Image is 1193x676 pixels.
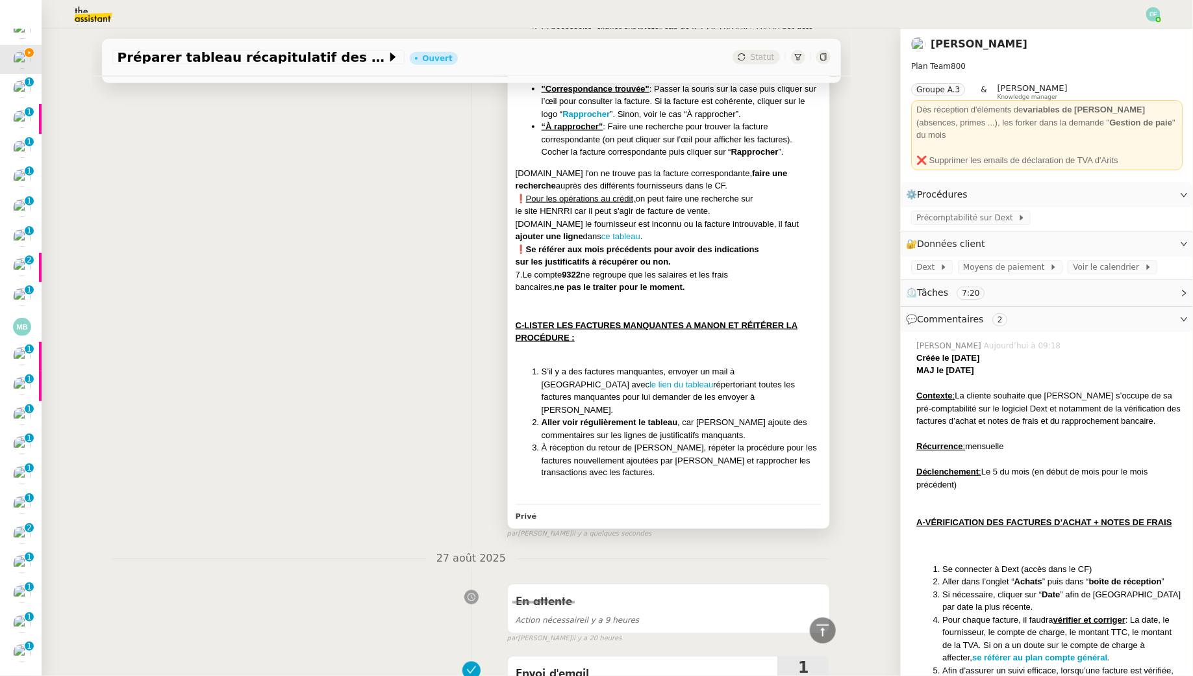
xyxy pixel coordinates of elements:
div: ❗ [516,243,822,256]
div: Dès réception d'éléments de (absences, primes ...), les forker dans la demande " " du mois [916,103,1177,142]
p: 1 [27,285,32,297]
strong: Achats [1014,577,1042,586]
span: 800 [951,62,966,71]
u: : [963,441,966,451]
div: auprès des différents fournisseurs dans le CF. [516,179,822,192]
strong: ajouter une ligne [516,231,583,241]
strong: 9322 [562,270,581,279]
span: Précomptabilité sur Dext [916,211,1018,224]
p: 1 [27,344,32,356]
p: 1 [27,434,32,445]
span: Statut [751,53,775,62]
span: il y a 9 heures [516,616,640,625]
img: users%2FfjlNmCTkLiVoA3HQjY3GA5JXGxb2%2Favatar%2Fstarofservice_97480retdsc0392.png [13,80,31,98]
u: : [979,467,981,476]
img: users%2FSg6jQljroSUGpSfKFUOPmUmNaZ23%2Favatar%2FUntitled.png [13,229,31,247]
nz-badge-sup: 1 [25,552,34,562]
img: users%2FQNmrJKjvCnhZ9wRJPnUNc9lj8eE3%2Favatar%2F5ca36b56-0364-45de-a850-26ae83da85f1 [911,37,925,51]
span: Préparer tableau récapitulatif des paiements Paypal [118,51,386,64]
p: 1 [27,582,32,594]
b: Privé [516,513,536,521]
p: 1 [27,107,32,119]
nz-badge-sup: 1 [25,642,34,651]
nz-badge-sup: 2 [25,255,34,265]
li: Si nécessaire, cliquer sur “ ” afin de [GEOGRAPHIC_DATA] par date la plus récente. [942,588,1183,614]
nz-badge-sup: 1 [25,285,34,294]
img: users%2FSg6jQljroSUGpSfKFUOPmUmNaZ23%2Favatar%2FUntitled.png [13,436,31,454]
span: Données client [917,239,985,249]
nz-badge-sup: 1 [25,493,34,502]
u: : [953,391,955,400]
nz-badge-sup: 1 [25,404,34,413]
strong: boîte de réception [1088,577,1161,586]
span: 27 août 2025 [426,550,516,567]
span: ⚙️ [906,187,973,202]
em: . [1107,653,1110,662]
div: mensuelle [916,440,1183,453]
small: [PERSON_NAME] [507,529,652,540]
img: users%2FfjlNmCTkLiVoA3HQjY3GA5JXGxb2%2Favatar%2Fstarofservice_97480retdsc0392.png [13,496,31,514]
span: Moyens de paiement [963,261,1049,274]
app-user-label: Knowledge manager [998,83,1068,100]
li: À réception du retour de [PERSON_NAME], répéter la procédure pour les factures nouvellement ajout... [542,441,822,480]
p: 2 [27,523,32,535]
div: [DOMAIN_NAME] le fournisseur est inconnu ou la facture introuvable, il faut [516,218,822,231]
img: users%2FhitvUqURzfdVsA8TDJwjiRfjLnH2%2Favatar%2Flogo-thermisure.png [13,169,31,187]
nz-badge-sup: 1 [25,196,34,205]
div: bancaires, [516,281,822,294]
span: En attente [516,597,572,608]
img: users%2FSg6jQljroSUGpSfKFUOPmUmNaZ23%2Favatar%2FUntitled.png [13,110,31,128]
img: users%2FME7CwGhkVpexbSaUxoFyX6OhGQk2%2Favatar%2Fe146a5d2-1708-490f-af4b-78e736222863 [13,347,31,365]
small: [PERSON_NAME] [507,634,622,645]
span: Voir le calendrier [1073,261,1144,274]
p: 1 [27,612,32,624]
strong: MAJ le [DATE] [916,365,974,375]
strong: Se référer aux mois précédents pour avoir des indications [526,244,759,254]
u: Déclenchement [916,467,979,476]
li: Aller dans l’onglet “ ” puis dans “ ” [942,575,1183,588]
strong: sur les justificatifs à récupérer ou non. [516,257,671,266]
span: Action nécessaire [516,616,584,625]
img: users%2Fx9OnqzEMlAUNG38rkK8jkyzjKjJ3%2Favatar%2F1516609952611.jpeg [13,526,31,544]
strong: Rapprocher [731,147,779,157]
img: users%2Fx9OnqzEMlAUNG38rkK8jkyzjKjJ3%2Favatar%2F1516609952611.jpeg [13,615,31,633]
div: Ouvert [423,55,453,62]
a: ce tableau [601,231,640,241]
span: 🔐 [906,237,990,252]
span: 1 [777,660,829,675]
strong: variables de [PERSON_NAME] [1023,105,1145,114]
span: Aujourd’hui à 09:18 [984,340,1063,352]
strong: Rapprocher [562,109,610,119]
u: A-VÉRIFICATION DES FACTURES D’ACHAT + NOTES DE FRAIS [916,517,1172,527]
nz-badge-sup: 1 [25,137,34,146]
div: dans . [516,230,822,243]
img: users%2FQNmrJKjvCnhZ9wRJPnUNc9lj8eE3%2Favatar%2F5ca36b56-0364-45de-a850-26ae83da85f1 [13,555,31,573]
nz-tag: 7:20 [957,287,985,300]
u: Contexte [916,391,953,400]
a: le lien du tableau [649,380,713,389]
p: 2 [27,255,32,267]
nz-badge-sup: 1 [25,612,34,621]
span: Plan Team [911,62,951,71]
div: ⏲️Tâches 7:20 [901,280,1193,305]
img: users%2FSg6jQljroSUGpSfKFUOPmUmNaZ23%2Favatar%2FUntitled.png [13,21,31,39]
li: S’il y a des factures manquantes, envoyer un mail à [GEOGRAPHIC_DATA] avec répertoriant toutes le... [542,365,822,416]
div: 7.Le compte ne regroupe que les salaires et les frais [516,268,822,281]
nz-tag: Groupe A.3 [911,83,965,96]
span: [PERSON_NAME] [916,340,984,352]
u: "Correspondance trouvée" [542,84,649,94]
strong: Date [1042,590,1060,599]
img: users%2FTtzP7AGpm5awhzgAzUtU1ot6q7W2%2Favatar%2Fb1ec9cbd-befd-4b0f-b4c2-375d59dbe3fa [13,258,31,276]
p: 1 [27,642,32,653]
img: users%2FME7CwGhkVpexbSaUxoFyX6OhGQk2%2Favatar%2Fe146a5d2-1708-490f-af4b-78e736222863 [13,199,31,217]
strong: se référer au plan compte général [972,653,1107,662]
p: 1 [27,463,32,475]
span: Knowledge manager [998,94,1058,101]
img: users%2FfjlNmCTkLiVoA3HQjY3GA5JXGxb2%2Favatar%2Fstarofservice_97480retdsc0392.png [13,407,31,425]
strong: Gestion de paie [1109,118,1172,127]
img: users%2FSg6jQljroSUGpSfKFUOPmUmNaZ23%2Favatar%2FUntitled.png [13,288,31,306]
span: [PERSON_NAME] [998,83,1068,93]
span: par [507,634,518,645]
p: 1 [27,374,32,386]
img: users%2FSg6jQljroSUGpSfKFUOPmUmNaZ23%2Favatar%2FUntitled.png [13,140,31,158]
